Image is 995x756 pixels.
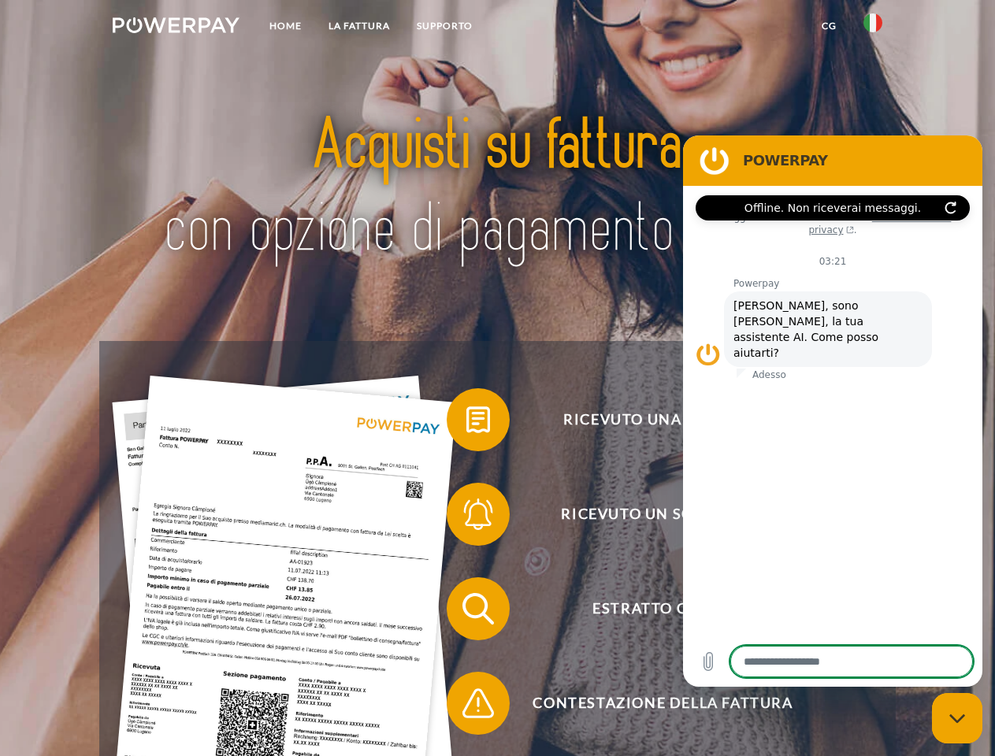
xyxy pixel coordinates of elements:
span: Ricevuto una fattura? [470,388,856,451]
img: title-powerpay_it.svg [150,76,845,302]
span: Estratto conto [470,577,856,640]
img: qb_bell.svg [459,495,498,534]
button: Contestazione della fattura [447,672,856,735]
a: LA FATTURA [315,12,403,40]
img: logo-powerpay-white.svg [113,17,239,33]
a: Supporto [403,12,486,40]
iframe: Finestra di messaggistica [683,135,982,687]
button: Ricevuto un sollecito? [447,483,856,546]
span: Ricevuto un sollecito? [470,483,856,546]
button: Ricevuto una fattura? [447,388,856,451]
a: Home [256,12,315,40]
a: CG [808,12,850,40]
img: it [863,13,882,32]
button: Estratto conto [447,577,856,640]
iframe: Pulsante per aprire la finestra di messaggistica, conversazione in corso [932,693,982,743]
img: qb_warning.svg [459,684,498,723]
img: qb_bill.svg [459,400,498,439]
img: qb_search.svg [459,589,498,628]
span: Contestazione della fattura [470,672,856,735]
